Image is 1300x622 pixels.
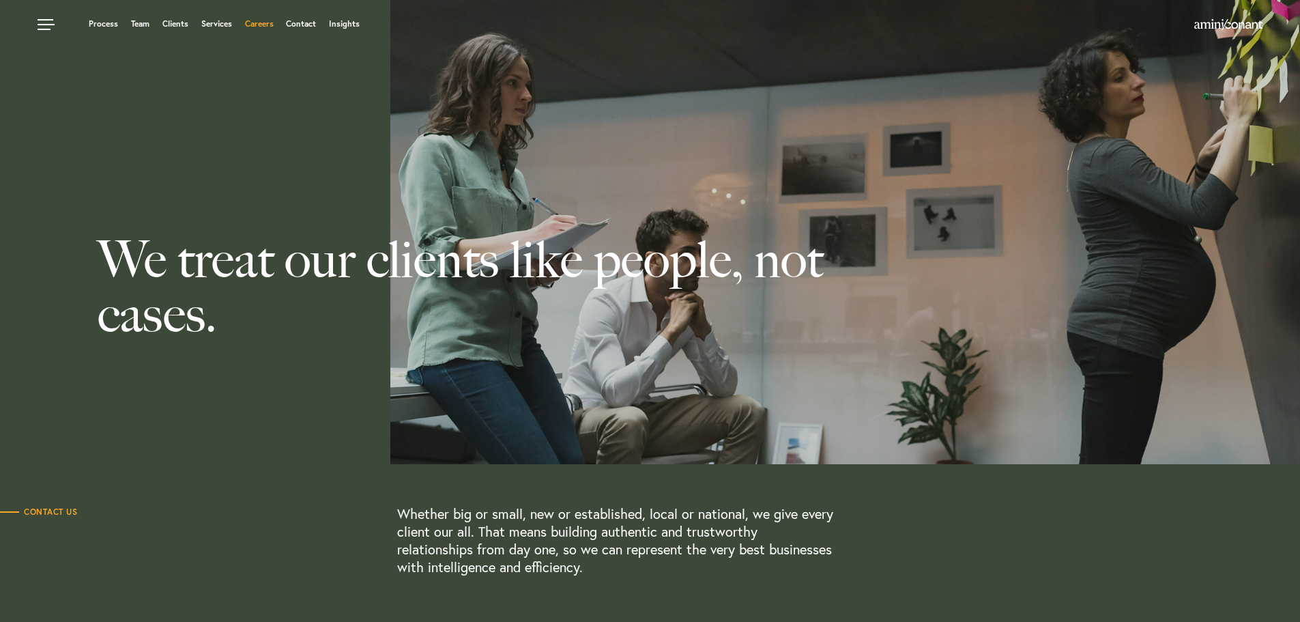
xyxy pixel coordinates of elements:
a: Careers [245,20,274,28]
a: Services [201,20,232,28]
a: Insights [329,20,360,28]
a: Home [1194,20,1262,31]
a: Team [131,20,149,28]
a: Clients [162,20,188,28]
p: Whether big or small, new or established, local or national, we give every client our all. That m... [397,505,834,576]
a: Contact [286,20,316,28]
a: Process [89,20,118,28]
img: Amini & Conant [1194,19,1262,30]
